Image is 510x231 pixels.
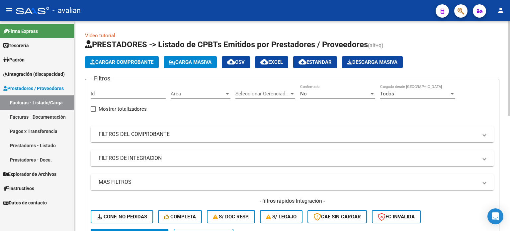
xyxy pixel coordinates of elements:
[293,56,337,68] button: Estandar
[298,58,306,66] mat-icon: cloud_download
[3,56,25,63] span: Padrón
[171,91,224,97] span: Area
[487,208,503,224] div: Open Intercom Messenger
[99,131,478,138] mat-panel-title: FILTROS DEL COMPROBANTE
[380,91,394,97] span: Todos
[3,185,34,192] span: Instructivos
[347,59,397,65] span: Descarga Masiva
[52,3,81,18] span: - avalian
[207,210,255,223] button: S/ Doc Resp.
[91,74,114,83] h3: Filtros
[378,214,415,220] span: FC Inválida
[91,210,153,223] button: Conf. no pedidas
[260,210,302,223] button: S/ legajo
[99,155,478,162] mat-panel-title: FILTROS DE INTEGRACION
[342,56,403,68] button: Descarga Masiva
[158,210,202,223] button: Completa
[85,40,368,49] span: PRESTADORES -> Listado de CPBTs Emitidos por Prestadores / Proveedores
[497,6,505,14] mat-icon: person
[3,42,29,49] span: Tesorería
[91,197,494,205] h4: - filtros rápidos Integración -
[99,105,147,113] span: Mostrar totalizadores
[260,58,268,66] mat-icon: cloud_download
[300,91,307,97] span: No
[255,56,288,68] button: EXCEL
[91,150,494,166] mat-expansion-panel-header: FILTROS DE INTEGRACION
[3,70,65,78] span: Integración (discapacidad)
[3,85,64,92] span: Prestadores / Proveedores
[90,59,153,65] span: Cargar Comprobante
[91,174,494,190] mat-expansion-panel-header: MAS FILTROS
[85,33,115,39] a: Video tutorial
[372,210,421,223] button: FC Inválida
[235,91,289,97] span: Seleccionar Gerenciador
[85,56,159,68] button: Cargar Comprobante
[97,214,147,220] span: Conf. no pedidas
[164,214,196,220] span: Completa
[164,56,217,68] button: Carga Masiva
[99,178,478,186] mat-panel-title: MAS FILTROS
[342,56,403,68] app-download-masive: Descarga masiva de comprobantes (adjuntos)
[260,59,283,65] span: EXCEL
[266,214,297,220] span: S/ legajo
[307,210,367,223] button: CAE SIN CARGAR
[3,171,56,178] span: Explorador de Archivos
[5,6,13,14] mat-icon: menu
[368,42,383,49] span: (alt+q)
[313,214,361,220] span: CAE SIN CARGAR
[227,59,245,65] span: CSV
[91,126,494,142] mat-expansion-panel-header: FILTROS DEL COMPROBANTE
[3,199,47,206] span: Datos de contacto
[222,56,250,68] button: CSV
[227,58,235,66] mat-icon: cloud_download
[3,28,38,35] span: Firma Express
[298,59,332,65] span: Estandar
[169,59,212,65] span: Carga Masiva
[213,214,249,220] span: S/ Doc Resp.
